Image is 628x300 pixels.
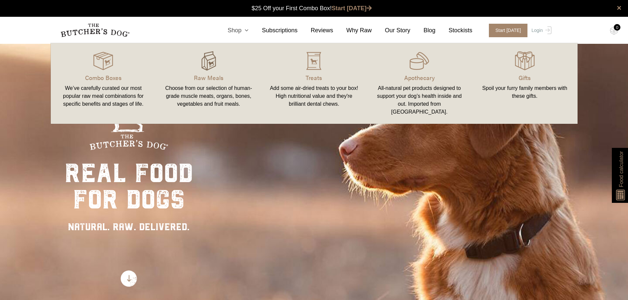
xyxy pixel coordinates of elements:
p: Gifts [480,73,570,82]
a: Subscriptions [249,26,297,35]
div: Choose from our selection of human-grade muscle meats, organs, bones, vegetables and fruit meals. [164,84,254,108]
img: TBD_build-A-Box_Hover.png [199,51,219,71]
a: Login [530,24,551,37]
a: Apothecary All-natural pet products designed to support your dog’s health inside and out. Importe... [367,50,472,117]
div: NATURAL. RAW. DELIVERED. [65,219,193,234]
p: Treats [269,73,359,82]
div: Spoil your furry family members with these gifts. [480,84,570,100]
img: TBD_Cart-Empty.png [610,26,618,35]
a: Treats Add some air-dried treats to your box! High nutritional value and they're brilliant dental... [261,50,367,117]
div: Add some air-dried treats to your box! High nutritional value and they're brilliant dental chews. [269,84,359,108]
a: Start [DATE] [332,5,372,12]
a: Blog [410,26,435,35]
a: Shop [214,26,249,35]
a: close [617,4,621,12]
a: Combo Boxes We’ve carefully curated our most popular raw meal combinations for specific benefits ... [51,50,156,117]
a: Stockists [435,26,472,35]
span: Food calculator [617,151,625,187]
span: Start [DATE] [489,24,528,37]
p: Combo Boxes [59,73,148,82]
div: All-natural pet products designed to support your dog’s health inside and out. Imported from [GEO... [374,84,464,116]
a: Gifts Spoil your furry family members with these gifts. [472,50,578,117]
p: Raw Meals [164,73,254,82]
div: 0 [614,24,620,31]
p: Apothecary [374,73,464,82]
a: Start [DATE] [482,24,530,37]
div: We’ve carefully curated our most popular raw meal combinations for specific benefits and stages o... [59,84,148,108]
a: Our Story [372,26,410,35]
a: Raw Meals Choose from our selection of human-grade muscle meats, organs, bones, vegetables and fr... [156,50,261,117]
div: real food for dogs [65,160,193,213]
a: Why Raw [333,26,372,35]
a: Reviews [298,26,333,35]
